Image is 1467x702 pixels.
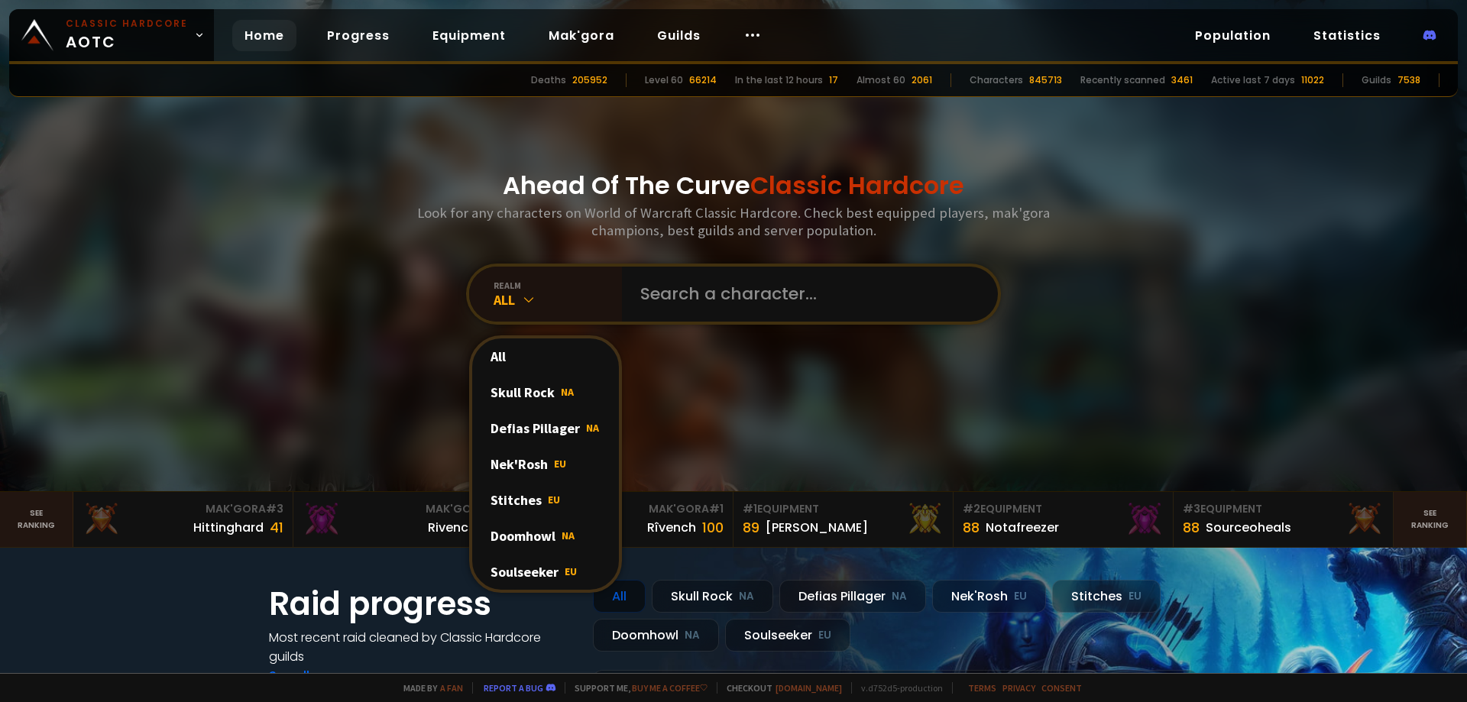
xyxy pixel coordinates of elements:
[685,628,700,643] small: NA
[970,73,1023,87] div: Characters
[472,446,619,482] div: Nek'Rosh
[561,385,574,399] span: NA
[954,492,1174,547] a: #2Equipment88Notafreezer
[73,492,293,547] a: Mak'Gora#3Hittinghard41
[494,280,622,291] div: realm
[411,204,1056,239] h3: Look for any characters on World of Warcraft Classic Hardcore. Check best equipped players, mak'g...
[1362,73,1391,87] div: Guilds
[702,517,724,538] div: 100
[739,589,754,604] small: NA
[645,73,683,87] div: Level 60
[66,17,188,31] small: Classic Hardcore
[472,338,619,374] div: All
[735,73,823,87] div: In the last 12 hours
[963,517,980,538] div: 88
[66,17,188,53] span: AOTC
[1129,589,1142,604] small: EU
[1183,501,1200,516] span: # 3
[472,482,619,518] div: Stitches
[565,682,708,694] span: Support me,
[766,518,868,537] div: [PERSON_NAME]
[266,501,283,516] span: # 3
[472,518,619,554] div: Doomhowl
[709,501,724,516] span: # 1
[428,518,476,537] div: Rivench
[1394,492,1467,547] a: Seeranking
[548,493,560,506] span: EU
[1301,73,1324,87] div: 11022
[593,619,719,652] div: Doomhowl
[652,580,773,613] div: Skull Rock
[513,492,733,547] a: Mak'Gora#1Rîvench100
[565,565,577,578] span: EU
[717,682,842,694] span: Checkout
[1002,682,1035,694] a: Privacy
[472,410,619,446] div: Defias Pillager
[269,628,575,666] h4: Most recent raid cleaned by Classic Hardcore guilds
[523,501,724,517] div: Mak'Gora
[1171,73,1193,87] div: 3461
[554,457,566,471] span: EU
[536,20,627,51] a: Mak'gora
[9,9,214,61] a: Classic HardcoreAOTC
[632,682,708,694] a: Buy me a coffee
[293,492,513,547] a: Mak'Gora#2Rivench100
[269,580,575,628] h1: Raid progress
[645,20,713,51] a: Guilds
[193,518,264,537] div: Hittinghard
[818,628,831,643] small: EU
[572,73,607,87] div: 205952
[562,529,575,542] span: NA
[1174,492,1394,547] a: #3Equipment88Sourceoheals
[1301,20,1393,51] a: Statistics
[1080,73,1165,87] div: Recently scanned
[851,682,943,694] span: v. d752d5 - production
[1183,517,1200,538] div: 88
[472,554,619,590] div: Soulseeker
[315,20,402,51] a: Progress
[963,501,1164,517] div: Equipment
[270,517,283,538] div: 41
[776,682,842,694] a: [DOMAIN_NAME]
[440,682,463,694] a: a fan
[857,73,905,87] div: Almost 60
[750,168,964,202] span: Classic Hardcore
[647,518,696,537] div: Rîvench
[968,682,996,694] a: Terms
[912,73,932,87] div: 2061
[743,501,944,517] div: Equipment
[733,492,954,547] a: #1Equipment89[PERSON_NAME]
[232,20,296,51] a: Home
[1183,20,1283,51] a: Population
[1183,501,1384,517] div: Equipment
[743,501,757,516] span: # 1
[83,501,283,517] div: Mak'Gora
[779,580,926,613] div: Defias Pillager
[494,291,622,309] div: All
[743,517,759,538] div: 89
[303,501,504,517] div: Mak'Gora
[593,580,646,613] div: All
[503,167,964,204] h1: Ahead Of The Curve
[932,580,1046,613] div: Nek'Rosh
[586,421,599,435] span: NA
[1041,682,1082,694] a: Consent
[1029,73,1062,87] div: 845713
[484,682,543,694] a: Report a bug
[986,518,1059,537] div: Notafreezer
[631,267,980,322] input: Search a character...
[829,73,838,87] div: 17
[1206,518,1291,537] div: Sourceoheals
[472,374,619,410] div: Skull Rock
[892,589,907,604] small: NA
[394,682,463,694] span: Made by
[531,73,566,87] div: Deaths
[1211,73,1295,87] div: Active last 7 days
[1052,580,1161,613] div: Stitches
[689,73,717,87] div: 66214
[725,619,850,652] div: Soulseeker
[1397,73,1420,87] div: 7538
[269,667,368,684] a: See all progress
[963,501,980,516] span: # 2
[1014,589,1027,604] small: EU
